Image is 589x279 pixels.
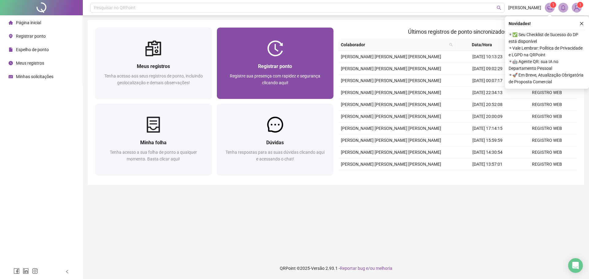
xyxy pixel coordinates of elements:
[517,87,577,99] td: REGISTRO WEB
[341,114,441,119] span: [PERSON_NAME] [PERSON_NAME] [PERSON_NAME]
[83,258,589,279] footer: QRPoint © 2025 - 2.93.1 -
[547,5,552,10] span: notification
[16,47,49,52] span: Espelho de ponto
[458,111,517,123] td: [DATE] 20:00:09
[577,2,583,8] sup: Atualize o seu contato no menu Meus Dados
[517,146,577,158] td: REGISTRO WEB
[230,74,320,85] span: Registre sua presença com rapidez e segurança clicando aqui!
[258,63,292,69] span: Registrar ponto
[579,21,584,26] span: close
[16,74,53,79] span: Minhas solicitações
[458,123,517,134] td: [DATE] 17:14:15
[458,75,517,87] td: [DATE] 00:07:17
[13,268,20,274] span: facebook
[9,47,13,52] span: file
[458,51,517,63] td: [DATE] 10:13:23
[110,150,197,161] span: Tenha acesso a sua folha de ponto a qualquer momento. Basta clicar aqui!
[458,170,517,182] td: [DATE] 08:48:09
[225,150,325,161] span: Tenha respostas para as suas dúvidas clicando aqui e acessando o chat!
[458,134,517,146] td: [DATE] 15:59:59
[9,74,13,79] span: schedule
[572,3,581,12] img: 90522
[95,28,212,99] a: Meus registrosTenha acesso aos seus registros de ponto, incluindo geolocalização e demais observa...
[341,78,441,83] span: [PERSON_NAME] [PERSON_NAME] [PERSON_NAME]
[311,266,325,271] span: Versão
[552,3,554,7] span: 1
[341,41,447,48] span: Colaborador
[517,123,577,134] td: REGISTRO WEB
[9,61,13,65] span: clock-circle
[140,140,167,145] span: Minha folha
[95,104,212,175] a: Minha folhaTenha acesso a sua folha de ponto a qualquer momento. Basta clicar aqui!
[579,3,581,7] span: 1
[9,21,13,25] span: home
[509,58,585,72] span: ⚬ 🤖 Agente QR: sua IA no Departamento Pessoal
[568,258,583,273] div: Open Intercom Messenger
[341,126,441,131] span: [PERSON_NAME] [PERSON_NAME] [PERSON_NAME]
[23,268,29,274] span: linkedin
[65,270,69,274] span: left
[509,45,585,58] span: ⚬ Vale Lembrar: Política de Privacidade e LGPD na QRPoint
[137,63,170,69] span: Meus registros
[266,140,284,145] span: Dúvidas
[458,41,506,48] span: Data/Hora
[458,87,517,99] td: [DATE] 22:34:13
[217,104,334,175] a: DúvidasTenha respostas para as suas dúvidas clicando aqui e acessando o chat!
[517,158,577,170] td: REGISTRO WEB
[458,99,517,111] td: [DATE] 20:52:08
[517,134,577,146] td: REGISTRO WEB
[341,54,441,59] span: [PERSON_NAME] [PERSON_NAME] [PERSON_NAME]
[517,111,577,123] td: REGISTRO WEB
[341,138,441,143] span: [PERSON_NAME] [PERSON_NAME] [PERSON_NAME]
[16,20,41,25] span: Página inicial
[408,28,507,35] span: Últimos registros de ponto sincronizados
[16,34,46,39] span: Registrar ponto
[497,6,501,10] span: search
[341,150,441,155] span: [PERSON_NAME] [PERSON_NAME] [PERSON_NAME]
[508,4,541,11] span: [PERSON_NAME]
[550,2,556,8] sup: 1
[449,43,453,47] span: search
[448,40,454,49] span: search
[9,34,13,38] span: environment
[458,146,517,158] td: [DATE] 14:30:54
[341,66,441,71] span: [PERSON_NAME] [PERSON_NAME] [PERSON_NAME]
[32,268,38,274] span: instagram
[517,99,577,111] td: REGISTRO WEB
[458,63,517,75] td: [DATE] 09:02:29
[509,20,531,27] span: Novidades !
[341,162,441,167] span: [PERSON_NAME] [PERSON_NAME] [PERSON_NAME]
[509,72,585,85] span: ⚬ 🚀 Em Breve, Atualização Obrigatória de Proposta Comercial
[458,158,517,170] td: [DATE] 13:57:01
[341,102,441,107] span: [PERSON_NAME] [PERSON_NAME] [PERSON_NAME]
[104,74,203,85] span: Tenha acesso aos seus registros de ponto, incluindo geolocalização e demais observações!
[340,266,392,271] span: Reportar bug e/ou melhoria
[560,5,566,10] span: bell
[217,28,334,99] a: Registrar pontoRegistre sua presença com rapidez e segurança clicando aqui!
[517,170,577,182] td: REGISTRO WEB
[509,31,585,45] span: ⚬ ✅ Seu Checklist de Sucesso do DP está disponível
[455,39,514,51] th: Data/Hora
[16,61,44,66] span: Meus registros
[341,90,441,95] span: [PERSON_NAME] [PERSON_NAME] [PERSON_NAME]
